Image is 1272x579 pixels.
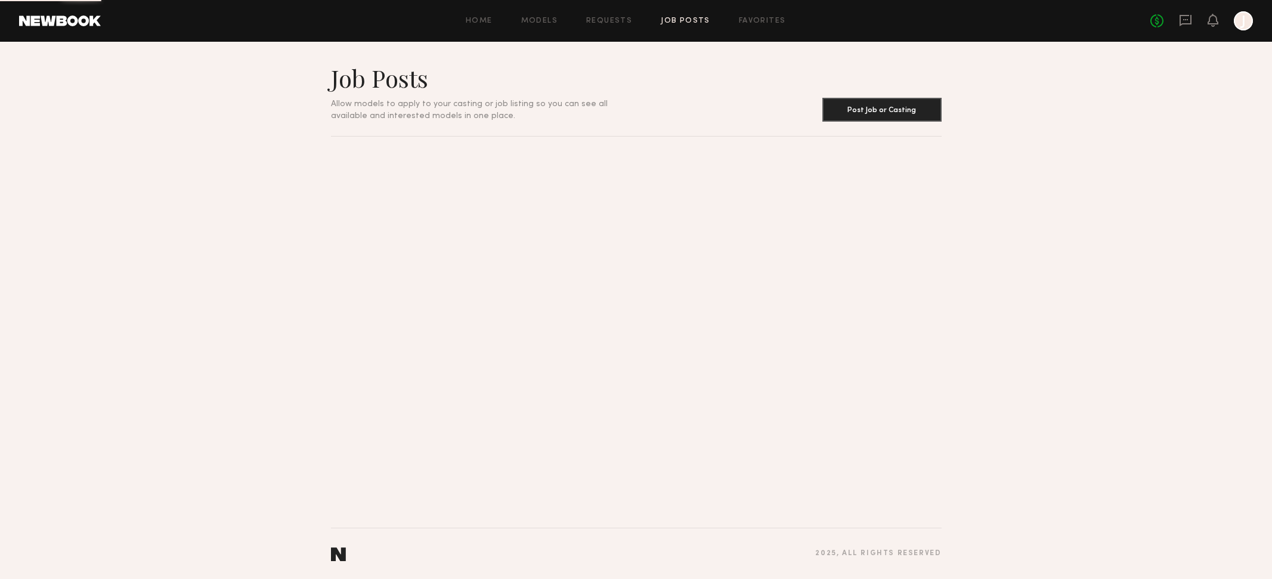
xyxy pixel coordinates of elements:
[739,17,786,25] a: Favorites
[1234,11,1253,30] a: J
[521,17,558,25] a: Models
[331,100,608,120] span: Allow models to apply to your casting or job listing so you can see all available and interested ...
[586,17,632,25] a: Requests
[661,17,710,25] a: Job Posts
[815,550,941,558] div: 2025 , all rights reserved
[331,63,636,93] h1: Job Posts
[822,98,942,122] button: Post Job or Casting
[466,17,493,25] a: Home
